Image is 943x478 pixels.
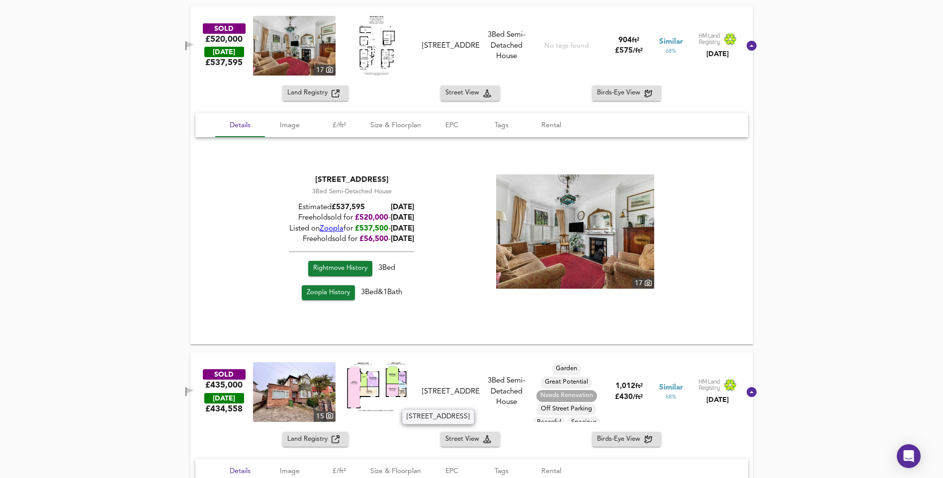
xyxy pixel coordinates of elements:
[666,393,676,401] span: 68 %
[205,403,243,414] span: £ 434,558
[746,386,758,398] svg: Show Details
[698,49,737,59] div: [DATE]
[433,465,471,478] span: EPC
[253,362,336,422] img: property thumbnail
[552,364,581,373] span: Garden
[597,434,644,445] span: Birds-Eye View
[287,87,332,99] span: Land Registry
[203,23,246,34] div: SOLD
[445,434,483,445] span: Street View
[289,224,414,234] div: Listed on for -
[537,403,596,415] div: Off Street Parking
[221,119,259,132] span: Details
[592,432,661,447] button: Birds-Eye View
[391,225,414,233] span: [DATE]
[289,213,414,224] div: Freehold sold for -
[289,187,414,196] div: 3 Bed Semi-Detached House
[615,47,643,55] span: £ 575
[391,204,414,211] b: [DATE]
[484,376,529,407] div: 3 Bed Semi-Detached House
[597,87,644,99] span: Birds-Eye View
[440,432,500,447] button: Street View
[321,465,358,478] span: £/ft²
[440,85,500,101] button: Street View
[484,30,529,62] div: 3 Bed Semi-Detached House
[306,287,349,299] span: Zoopla History
[359,16,395,76] img: Floorplan
[289,202,414,213] div: Estimated
[541,378,592,387] span: Great Potential
[321,119,358,132] span: £/ft²
[618,37,632,44] span: 904
[536,390,597,402] div: Needs Renovation
[536,391,597,400] span: Needs Renovation
[253,16,336,76] a: property thumbnail 17
[190,352,753,432] div: SOLD£435,000 [DATE]£434,558property thumbnail 15 Floorplan[STREET_ADDRESS]3Bed Semi-Detached Hous...
[332,204,365,211] span: £ 537,595
[313,263,367,274] span: Rightmove History
[308,261,372,276] a: Rightmove History
[445,87,483,99] span: Street View
[289,261,414,285] div: 3 Bed
[347,362,407,412] img: Floorplan
[221,465,259,478] span: Details
[370,465,421,478] span: Size & Floorplan
[314,411,336,422] div: 15
[483,119,520,132] span: Tags
[271,465,309,478] span: Image
[592,85,661,101] button: Birds-Eye View
[271,119,309,132] span: Image
[391,215,414,222] span: [DATE]
[635,383,643,390] span: ft²
[897,444,921,468] div: Open Intercom Messenger
[496,174,654,289] img: property thumbnail
[205,380,243,391] div: £435,000
[204,393,244,403] div: [DATE]
[422,41,480,51] div: [STREET_ADDRESS]
[483,465,520,478] span: Tags
[632,278,654,289] div: 17
[433,119,471,132] span: EPC
[204,47,244,57] div: [DATE]
[659,37,683,47] span: Similar
[422,387,480,397] div: [STREET_ADDRESS]
[355,225,388,233] span: £537,500
[632,37,639,44] span: ft²
[659,383,683,393] span: Similar
[190,85,753,344] div: SOLD£520,000 [DATE]£537,595property thumbnail 17 Floorplan[STREET_ADDRESS]3Bed Semi-Detached Hous...
[532,119,570,132] span: Rental
[496,174,654,289] a: property thumbnail 17
[615,394,643,401] span: £ 430
[314,65,336,76] div: 17
[698,33,737,46] img: Land Registry
[537,404,596,413] span: Off Street Parking
[355,215,388,222] span: £ 520,000
[359,236,388,243] span: £ 56,500
[301,285,354,301] a: Zoopla History
[391,236,414,243] span: [DATE]
[282,432,348,447] button: Land Registry
[541,377,592,389] div: Great Potential
[289,174,414,185] div: [STREET_ADDRESS]
[746,40,758,52] svg: Show Details
[698,379,737,392] img: Land Registry
[567,418,600,427] span: Spacious
[205,34,243,45] div: £520,000
[370,119,421,132] span: Size & Floorplan
[320,225,343,233] a: Zoopla
[282,85,348,101] button: Land Registry
[698,395,737,405] div: [DATE]
[532,465,570,478] span: Rental
[253,362,336,422] a: property thumbnail 15
[567,417,600,429] div: Spacious
[203,369,246,380] div: SOLD
[633,394,643,400] span: / ft²
[289,285,414,305] div: 3 Bed & 1 Bath
[533,417,565,429] div: Peaceful
[544,41,589,51] div: No tags found
[533,418,565,427] span: Peaceful
[287,434,332,445] span: Land Registry
[615,383,635,390] span: 1,012
[253,16,336,76] img: property thumbnail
